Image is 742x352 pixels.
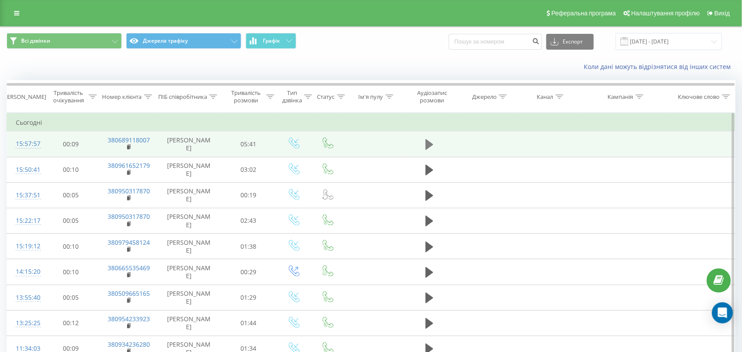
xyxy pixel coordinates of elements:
a: 380950317870 [108,212,150,221]
button: Джерела трафіку [126,33,241,49]
button: Всі дзвінки [7,33,122,49]
td: [PERSON_NAME] [157,131,220,157]
td: 00:12 [43,310,99,336]
td: 00:10 [43,234,99,259]
td: 01:44 [220,310,276,336]
td: [PERSON_NAME] [157,285,220,310]
td: 00:19 [220,182,276,208]
td: 00:10 [43,259,99,285]
td: 00:05 [43,182,99,208]
span: Налаштування профілю [631,10,700,17]
div: Канал [537,93,553,101]
div: Номер клієнта [102,93,142,101]
div: 15:50:41 [16,161,34,178]
div: Статус [317,93,335,101]
div: Джерело [472,93,497,101]
div: 15:37:51 [16,187,34,204]
div: Аудіозапис розмови [410,89,454,104]
div: Ім'я пулу [359,93,383,101]
div: Кампанія [608,93,633,101]
a: 380979458124 [108,238,150,247]
button: Графік [246,33,296,49]
div: 13:55:40 [16,289,34,306]
td: [PERSON_NAME] [157,182,220,208]
div: Ключове слово [678,93,720,101]
td: 00:29 [220,259,276,285]
a: 380665535469 [108,264,150,272]
a: 380509665165 [108,289,150,298]
div: Тип дзвінка [282,89,302,104]
span: Вихід [715,10,730,17]
a: 380689118007 [108,136,150,144]
div: 13:25:25 [16,315,34,332]
div: 15:19:12 [16,238,34,255]
td: 05:41 [220,131,276,157]
td: 02:43 [220,208,276,233]
div: 14:15:20 [16,263,34,280]
div: 15:22:17 [16,212,34,229]
td: [PERSON_NAME] [157,259,220,285]
td: 00:05 [43,285,99,310]
td: [PERSON_NAME] [157,234,220,259]
td: 01:38 [220,234,276,259]
div: Тривалість очікування [51,89,87,104]
a: Коли дані можуть відрізнятися вiд інших систем [584,62,735,71]
td: 03:02 [220,157,276,182]
span: Графік [263,38,280,44]
a: 380961652179 [108,161,150,170]
div: ПІБ співробітника [158,93,207,101]
input: Пошук за номером [449,34,542,50]
td: Сьогодні [7,114,735,131]
div: [PERSON_NAME] [2,93,46,101]
td: [PERSON_NAME] [157,310,220,336]
span: Всі дзвінки [21,37,50,44]
a: 380934236280 [108,340,150,348]
td: 01:29 [220,285,276,310]
div: Тривалість розмови [228,89,264,104]
td: 00:10 [43,157,99,182]
button: Експорт [546,34,594,50]
td: [PERSON_NAME] [157,208,220,233]
div: Open Intercom Messenger [712,302,733,323]
span: Реферальна програма [552,10,616,17]
td: 00:05 [43,208,99,233]
a: 380950317870 [108,187,150,195]
td: 00:09 [43,131,99,157]
div: 15:57:57 [16,135,34,152]
td: [PERSON_NAME] [157,157,220,182]
a: 380954233923 [108,315,150,323]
